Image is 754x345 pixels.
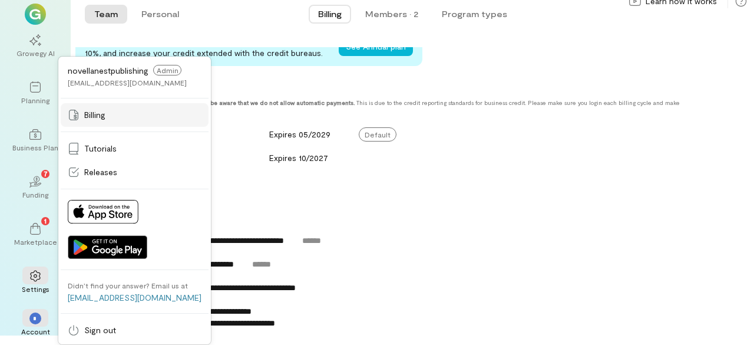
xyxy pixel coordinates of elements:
[68,235,147,259] img: Get it on Google Play
[84,143,117,155] span: Tutorials
[68,293,201,303] a: [EMAIL_ADDRESS][DOMAIN_NAME]
[61,318,209,342] a: Sign out
[68,65,148,75] span: novellanestpublishing
[68,281,188,290] div: Didn’t find your answer? Email us at
[309,5,351,24] button: Billing
[12,143,58,152] div: Business Plan
[318,8,342,20] span: Billing
[85,85,682,97] div: Payment methods
[22,284,49,294] div: Settings
[14,25,57,67] a: Growegy AI
[153,65,181,75] span: Admin
[359,127,396,142] span: Default
[356,5,428,24] button: Members · 2
[68,78,187,87] div: [EMAIL_ADDRESS][DOMAIN_NAME]
[61,160,209,184] a: Releases
[61,103,209,127] a: Billing
[16,48,55,58] div: Growegy AI
[14,166,57,209] a: Funding
[269,153,328,163] span: Expires 10/2027
[21,96,49,105] div: Planning
[85,99,682,113] div: This is due to the credit reporting standards for business credit. Please make sure you login eac...
[21,327,50,336] div: Account
[14,261,57,303] a: Settings
[84,324,116,336] span: Sign out
[14,237,57,247] div: Marketplace
[44,215,47,226] span: 1
[84,166,117,178] span: Releases
[85,5,127,24] button: Team
[85,99,355,106] strong: You can save a payment method but please be aware that we do not allow automatic payments.
[22,190,48,199] div: Funding
[14,213,57,256] a: Marketplace
[269,129,330,139] span: Expires 05/2029
[14,119,57,162] a: Business Plan
[68,200,138,224] img: Download on App Store
[44,168,48,179] span: 7
[365,8,418,20] div: Members · 2
[14,72,57,114] a: Planning
[132,5,188,24] button: Personal
[432,5,517,24] button: Program types
[61,137,209,160] a: Tutorials
[84,109,105,121] span: Billing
